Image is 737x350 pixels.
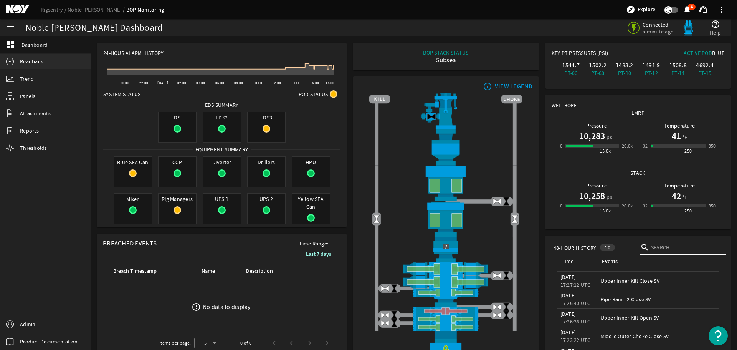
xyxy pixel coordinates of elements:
[234,81,243,85] text: 08:00
[643,142,648,150] div: 32
[628,169,648,177] span: Stack
[586,61,610,69] div: 1502.2
[293,240,334,247] span: Time Range:
[560,310,576,317] legacy-datetime-component: [DATE]
[103,90,140,98] span: System Status
[21,41,48,49] span: Dashboard
[203,112,241,123] span: EDS2
[605,133,613,141] span: psi
[502,302,511,312] img: ValveClose.png
[291,81,300,85] text: 14:00
[20,92,36,100] span: Panels
[369,307,522,315] img: PipeRamClose.png
[246,267,273,275] div: Description
[664,122,695,129] b: Temperature
[203,194,241,204] span: UPS 1
[113,267,157,275] div: Breach Timestamp
[712,0,731,19] button: more_vert
[423,49,468,56] div: BOP STACK STATUS
[579,190,605,202] h1: 10,258
[369,237,522,262] img: RiserConnectorUnknownBlock.png
[20,127,39,134] span: Reports
[601,257,712,266] div: Events
[560,142,562,150] div: 0
[672,130,681,142] h1: 41
[126,6,164,13] a: BOP Monitoring
[600,207,611,215] div: 15.0k
[369,323,522,331] img: PipeRamOpen.png
[326,81,334,85] text: 18:00
[626,5,635,14] mat-icon: explore
[502,271,511,280] img: ValveClose.png
[672,190,681,202] h1: 42
[560,257,592,266] div: Time
[684,50,712,56] span: Active Pod
[586,182,607,189] b: Pressure
[601,314,716,322] div: Upper Inner Kill Open SV
[622,142,633,150] div: 20.0k
[622,202,633,210] div: 20.0k
[502,310,511,320] img: ValveClose.png
[310,81,319,85] text: 16:00
[215,81,224,85] text: 06:00
[369,129,522,165] img: FlexJoint.png
[510,214,519,224] img: Valve2Open.png
[253,81,262,85] text: 10:00
[600,244,615,251] div: 10
[248,194,285,204] span: UPS 2
[559,61,583,69] div: 1544.7
[684,147,692,155] div: 250
[369,315,522,323] img: PipeRamOpen.png
[586,122,607,129] b: Pressure
[559,69,583,77] div: PT-06
[240,339,251,347] div: 0 of 0
[159,112,196,123] span: EDS1
[380,318,390,328] img: ValveOpen.png
[492,271,502,280] img: ValveOpen.png
[629,109,647,117] span: LMRP
[640,61,663,69] div: 1491.9
[638,6,655,13] span: Explore
[390,284,399,293] img: ValveClose.png
[20,144,47,152] span: Thresholds
[643,28,675,35] span: a minute ago
[380,310,390,320] img: ValveOpen.png
[545,95,730,109] div: Wellbore
[20,75,34,83] span: Trend
[159,194,196,204] span: Rig Managers
[560,274,576,280] legacy-datetime-component: [DATE]
[560,300,591,307] legacy-datetime-component: 17:26:40 UTC
[427,112,436,121] img: Valve2Close.png
[20,109,51,117] span: Attachments
[6,40,15,50] mat-icon: dashboard
[560,318,591,325] legacy-datetime-component: 17:26:36 UTC
[369,93,522,129] img: RiserAdapter.png
[711,20,720,29] mat-icon: help_outline
[159,339,191,347] div: Items per page:
[303,247,334,261] button: Last 7 days
[579,130,605,142] h1: 10,283
[6,23,15,33] mat-icon: menu
[369,275,522,289] img: ShearRamOpen.png
[495,83,533,90] div: VIEW LEGEND
[369,297,522,307] img: BopBodyShearBottom.png
[202,101,241,109] span: EDS SUMMARY
[683,6,691,14] button: 4
[640,243,649,252] i: search
[25,24,162,32] div: Noble [PERSON_NAME] Dashboard
[192,302,201,312] mat-icon: error_outline
[114,157,152,168] span: Blue SEA Can
[390,310,399,320] img: ValveClose.png
[272,81,281,85] text: 12:00
[20,338,78,345] span: Product Documentation
[203,303,252,311] div: No data to display.
[601,277,716,285] div: Upper Inner Kill Close SV
[492,302,502,312] img: ValveOpen.png
[601,332,716,340] div: Middle Outer Choke Close SV
[613,69,636,77] div: PT-10
[245,267,300,275] div: Description
[139,81,148,85] text: 22:00
[693,69,717,77] div: PT-15
[157,81,168,85] text: [DATE]
[193,146,251,153] span: Equipment Summary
